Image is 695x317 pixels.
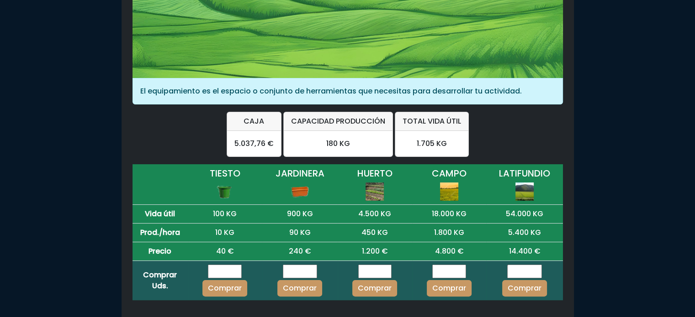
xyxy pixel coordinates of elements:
td: 40 € [188,242,262,261]
img: jardinera.png [291,182,309,201]
img: huerto.png [366,182,384,201]
td: 240 € [262,242,338,261]
div: 1.705 KG [395,131,468,156]
button: Comprar [502,280,547,296]
td: 54.000 KG [486,205,562,223]
td: 4.800 € [412,242,487,261]
div: 180 KG [284,131,393,156]
div: CAJA [227,112,281,131]
td: 1.200 € [338,242,412,261]
th: Precio [133,242,188,261]
td: 450 KG [338,223,412,242]
td: 14.400 € [486,242,562,261]
h5: HUERTO [341,168,409,179]
td: 18.000 KG [412,205,487,223]
td: 4.500 KG [338,205,412,223]
td: 5.400 KG [486,223,562,242]
img: tiesto.png [216,182,234,201]
div: Total Vida Útil [395,112,468,131]
h5: TIESTO [191,168,259,179]
h5: LATIFUNDIO [490,168,559,179]
td: 10 KG [188,223,262,242]
div: El equipamiento es el espacio o conjunto de herramientas que necesitas para desarrollar tu activi... [133,78,563,104]
th: Prod./hora [133,223,188,242]
th: Comprar Uds. [133,261,188,301]
td: 1.800 KG [412,223,487,242]
div: Capacidad Producción [284,112,393,131]
button: Comprar [427,280,472,296]
button: Comprar [277,280,322,296]
h5: CAMPO [416,168,483,179]
td: 900 KG [262,205,338,223]
th: Vida útil [133,205,188,223]
td: 90 KG [262,223,338,242]
button: Comprar [202,280,247,296]
button: Comprar [352,280,397,296]
td: 100 KG [188,205,262,223]
img: latifundio.png [515,182,534,201]
h5: JARDINERA [265,168,334,179]
img: campo.png [440,182,458,201]
div: 5.037,76 € [227,131,281,156]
